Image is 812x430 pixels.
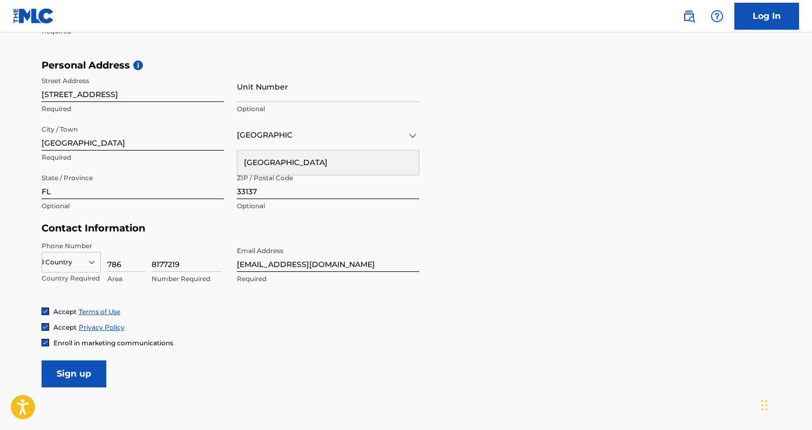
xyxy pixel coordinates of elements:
h5: Personal Address [42,59,771,72]
p: Optional [237,104,419,114]
span: Accept [53,323,77,331]
span: i [133,60,143,70]
p: Optional [42,201,224,211]
p: Required [42,104,224,114]
a: Log In [734,3,799,30]
img: checkbox [42,308,49,315]
p: Optional [237,201,419,211]
img: checkbox [42,324,49,330]
h5: Contact Information [42,222,419,235]
div: Help [706,5,728,27]
p: Area [107,274,145,284]
span: Enroll in marketing communications [53,339,173,347]
a: Public Search [678,5,700,27]
input: Sign up [42,360,106,387]
p: Country Required [42,274,101,283]
p: Number Required [152,274,222,284]
img: help [711,10,724,23]
span: Accept [53,308,77,316]
iframe: Chat Widget [758,378,812,430]
p: Required [42,153,224,162]
img: checkbox [42,339,49,346]
p: Required [237,274,419,284]
a: Privacy Policy [79,323,125,331]
a: Terms of Use [79,308,120,316]
img: MLC Logo [13,8,54,24]
div: [GEOGRAPHIC_DATA] [237,151,419,175]
div: Drag [761,389,768,421]
img: search [683,10,695,23]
